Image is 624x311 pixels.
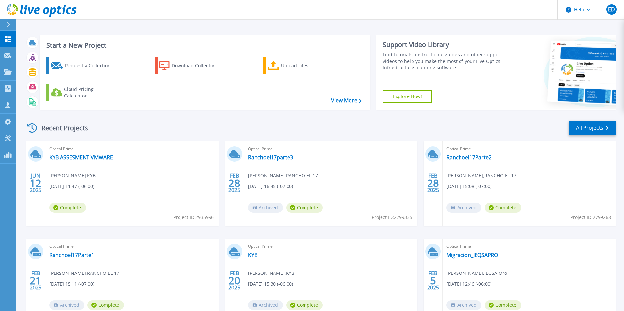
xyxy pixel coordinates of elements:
span: Complete [286,300,323,310]
a: Upload Files [263,57,336,74]
a: KYB [248,252,257,258]
a: Ranchoel17Parte2 [446,154,491,161]
a: KYB ASSESMENT VMWARE [49,154,113,161]
span: [PERSON_NAME] , RANCHO EL 17 [446,172,516,179]
span: [DATE] 11:47 (-06:00) [49,183,94,190]
span: Complete [286,203,323,213]
span: Archived [248,300,283,310]
span: [DATE] 15:30 (-06:00) [248,280,293,288]
div: Support Video Library [383,40,505,49]
div: FEB 2025 [228,171,241,195]
span: [DATE] 15:11 (-07:00) [49,280,94,288]
div: JUN 2025 [29,171,42,195]
div: Find tutorials, instructional guides and other support videos to help you make the most of your L... [383,52,505,71]
span: Project ID: 2799335 [372,214,412,221]
span: 28 [427,180,439,186]
div: Request a Collection [65,59,117,72]
a: View More [331,97,361,104]
span: Project ID: 2799268 [570,214,611,221]
span: [DATE] 15:08 (-07:00) [446,183,491,190]
a: Download Collector [155,57,227,74]
span: Archived [446,203,481,213]
span: Optical Prime [446,145,612,153]
span: Optical Prime [248,243,413,250]
a: Request a Collection [46,57,119,74]
div: Recent Projects [25,120,97,136]
span: Complete [485,203,521,213]
a: Ranchoel17parte3 [248,154,293,161]
span: [PERSON_NAME] , RANCHO EL 17 [49,270,119,277]
span: Complete [87,300,124,310]
span: Complete [49,203,86,213]
div: FEB 2025 [228,269,241,292]
span: Archived [49,300,84,310]
span: Project ID: 2935996 [173,214,214,221]
div: Cloud Pricing Calculator [64,86,116,99]
span: [PERSON_NAME] , KYB [49,172,96,179]
a: All Projects [569,121,616,135]
h3: Start a New Project [46,42,361,49]
span: 12 [30,180,41,186]
div: Download Collector [172,59,224,72]
span: ED [608,7,615,12]
span: [PERSON_NAME] , KYB [248,270,294,277]
span: [PERSON_NAME] , RANCHO EL 17 [248,172,318,179]
span: 21 [30,278,41,283]
span: 20 [228,278,240,283]
a: Explore Now! [383,90,432,103]
div: FEB 2025 [427,171,439,195]
span: Optical Prime [446,243,612,250]
div: Upload Files [281,59,333,72]
div: FEB 2025 [427,269,439,292]
span: Archived [446,300,481,310]
span: 28 [228,180,240,186]
span: Optical Prime [49,243,215,250]
div: FEB 2025 [29,269,42,292]
span: 5 [430,278,436,283]
span: Complete [485,300,521,310]
span: [DATE] 12:46 (-06:00) [446,280,491,288]
span: [PERSON_NAME] , IEQSA Qro [446,270,507,277]
span: Optical Prime [248,145,413,153]
span: Optical Prime [49,145,215,153]
span: [DATE] 16:45 (-07:00) [248,183,293,190]
span: Archived [248,203,283,213]
a: Ranchoel17Parte1 [49,252,94,258]
a: Cloud Pricing Calculator [46,84,119,101]
a: Migracion_IEQSAPRO [446,252,498,258]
